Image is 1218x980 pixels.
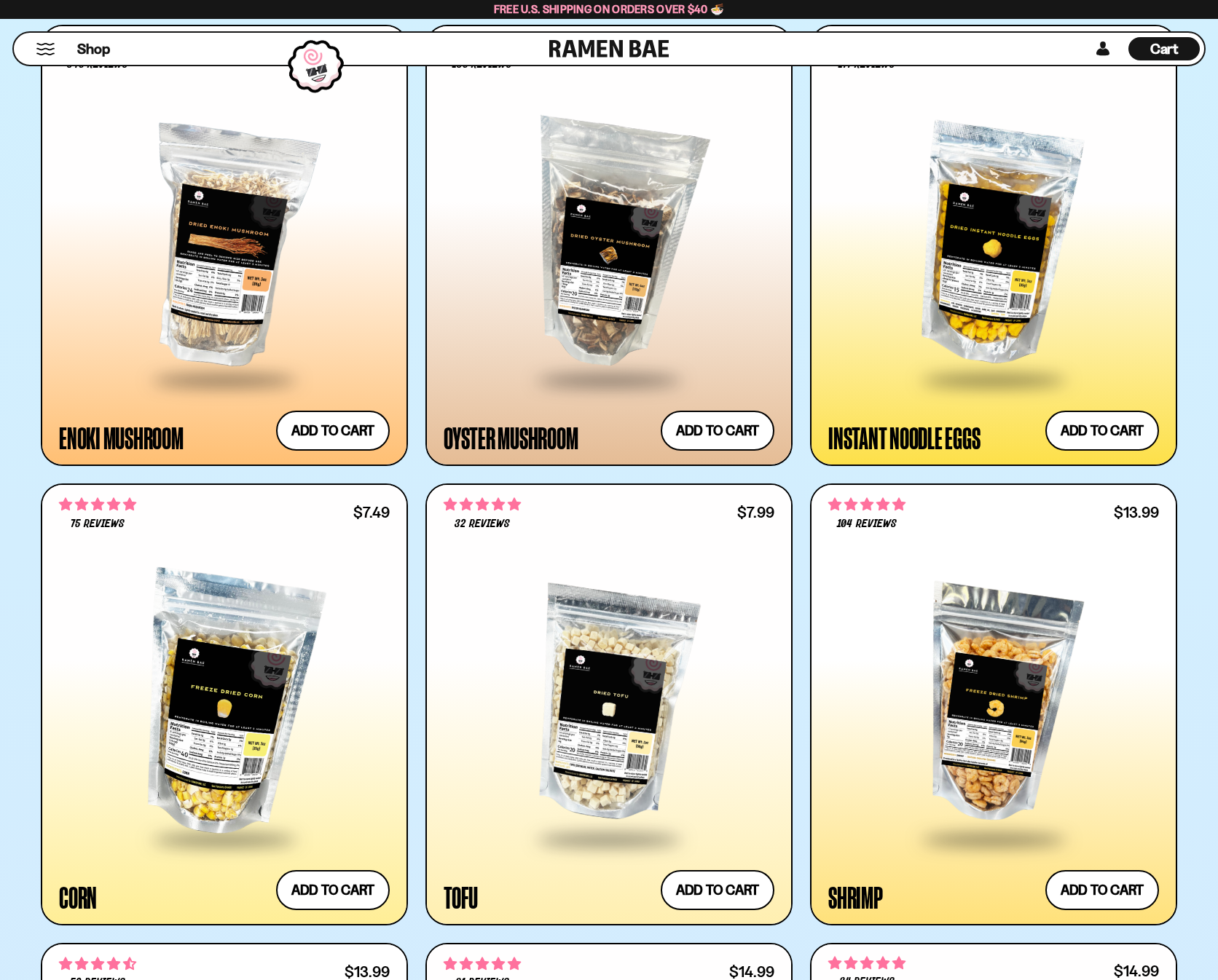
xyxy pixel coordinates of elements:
a: 4.91 stars 75 reviews $7.49 Corn Add to cart [41,483,408,925]
div: Tofu [444,884,478,910]
a: 4.71 stars 177 reviews $7.49 Instant Noodle Eggs Add to cart [810,25,1177,467]
span: Cart [1150,40,1179,58]
a: 4.78 stars 32 reviews $7.99 Tofu Add to cart [425,483,793,925]
span: Shop [77,39,110,59]
div: Shrimp [828,884,883,910]
button: Add to cart [1045,870,1159,910]
span: 5.00 stars [828,954,905,973]
button: Add to cart [661,411,774,451]
div: Cart [1128,33,1200,65]
span: 4.90 stars [828,495,905,514]
button: Add to cart [1045,411,1159,451]
span: 4.84 stars [444,955,521,973]
div: $13.99 [345,965,390,979]
div: Oyster Mushroom [444,424,578,451]
span: 104 reviews [837,518,896,530]
span: 75 reviews [71,518,125,530]
span: 4.71 stars [59,955,136,973]
span: 32 reviews [455,518,510,530]
button: Add to cart [276,411,390,451]
div: $7.49 [353,505,390,519]
button: Add to cart [661,870,774,910]
span: 4.78 stars [444,495,521,514]
span: 4.91 stars [59,495,136,514]
button: Mobile Menu Trigger [36,43,55,55]
div: Instant Noodle Eggs [828,424,980,451]
a: Shop [77,37,110,60]
a: 4.68 stars 130 reviews $7.49 Oyster Mushroom Add to cart [425,25,793,467]
div: $13.99 [1114,505,1159,519]
a: 4.53 stars 340 reviews $7.49 Enoki Mushroom Add to cart [41,25,408,467]
a: 4.90 stars 104 reviews $13.99 Shrimp Add to cart [810,483,1177,925]
div: $14.99 [729,965,774,979]
div: $14.99 [1114,964,1159,978]
div: Enoki Mushroom [59,424,184,451]
span: Free U.S. Shipping on Orders over $40 🍜 [494,2,725,16]
div: $7.99 [737,505,774,519]
button: Add to cart [276,870,390,910]
div: Corn [59,884,97,910]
